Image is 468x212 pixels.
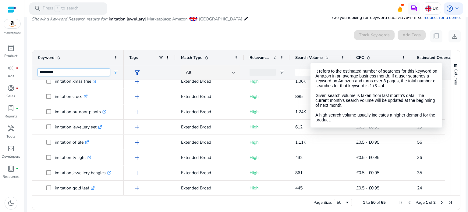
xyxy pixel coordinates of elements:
span: 65 [381,200,386,205]
p: Developers [2,154,20,159]
p: Tools [6,134,16,139]
p: High [250,151,284,164]
span: £0.5 - £0.95 [356,124,379,130]
button: download [448,30,461,42]
span: lab_profile [7,105,15,112]
div: First Page [399,200,403,205]
span: 36 [417,155,422,160]
span: £0.5 - £0.95 [356,185,379,191]
span: Page [416,200,425,205]
span: add [133,169,141,177]
span: £0.5 - £0.95 [356,170,379,176]
p: High [250,136,284,149]
span: 60 [417,94,422,99]
span: 2 [433,200,436,205]
mat-icon: edit [244,15,249,22]
span: to [366,200,370,205]
span: add [133,124,141,131]
p: Reports [5,113,17,119]
p: High [250,90,284,103]
span: search [34,5,41,12]
span: Columns [453,69,459,85]
input: CPC Filter Input [356,69,398,76]
span: Tags [129,55,138,60]
span: add [133,93,141,100]
span: add [133,154,141,161]
span: keyboard_arrow_down [453,5,461,12]
span: 861 [295,170,303,176]
p: Extended Broad [181,75,239,88]
span: filter_alt [133,69,141,76]
p: Marketplace [4,31,21,35]
p: High [250,182,284,194]
p: Extended Broad [181,182,239,194]
span: fiber_manual_record [16,67,18,69]
p: imitation outdoor plants [55,106,106,118]
input: Keyword Filter Input [38,69,110,76]
span: 612 [295,124,303,130]
span: book_4 [7,165,15,172]
p: Sales [6,93,15,99]
span: fiber_manual_record [16,107,18,110]
span: add [133,185,141,192]
p: High [250,121,284,133]
p: High [250,167,284,179]
p: imitation jewellery set [55,121,102,133]
span: | Marketplace: Amazon [145,16,188,22]
span: add [133,78,141,85]
span: Estimated Orders/Month [417,55,454,60]
div: Page Size: [314,200,332,205]
span: 24 [417,185,422,191]
p: High [250,75,284,88]
div: Next Page [439,200,444,205]
span: fiber_manual_record [16,87,18,89]
p: imitation gold leaf [55,182,95,194]
span: of [377,200,380,205]
img: amazon.svg [4,19,20,28]
span: 29 [417,124,422,130]
p: High [250,106,284,118]
span: fiber_manual_record [16,167,18,170]
p: imitation of life [55,136,89,149]
span: handyman [7,125,15,132]
p: imitation xmas tree [55,75,97,88]
span: 885 [295,94,303,99]
p: imitation tv light [55,151,91,164]
span: 1.24K [295,109,306,115]
span: add [133,108,141,116]
span: / [55,5,60,12]
span: 1 [426,200,428,205]
p: Extended Broad [181,106,239,118]
span: donut_small [7,84,15,92]
div: 50 [337,200,345,205]
p: Extended Broad [181,90,239,103]
img: uk.svg [425,5,431,12]
p: Resources [2,174,19,179]
p: Extended Broad [181,121,239,133]
span: account_circle [446,5,453,12]
span: 56 [417,139,422,145]
span: 35 [417,170,422,176]
span: 19 [417,78,422,84]
span: £0.5 - £0.95 [356,78,379,84]
span: 432 [295,155,303,160]
span: code_blocks [7,145,15,152]
span: campaign [7,64,15,72]
span: 11 [417,109,422,115]
span: 1.06K [295,78,306,84]
span: imitation jewellary [109,16,145,22]
i: Showing Keyword Research results for: [32,16,107,22]
p: Ads [8,73,14,79]
span: 1.11K [295,139,306,145]
button: Open Filter Menu [340,70,345,75]
span: 445 [295,185,303,191]
span: inventory_2 [7,44,15,52]
p: Product [4,53,17,59]
p: Extended Broad [181,136,239,149]
div: Last Page [448,200,453,205]
p: imitation crocs [55,90,88,103]
input: Search Volume Filter Input [295,69,337,76]
button: Open Filter Menu [401,70,406,75]
div: Page Size [334,199,352,206]
span: [GEOGRAPHIC_DATA] [199,16,242,22]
